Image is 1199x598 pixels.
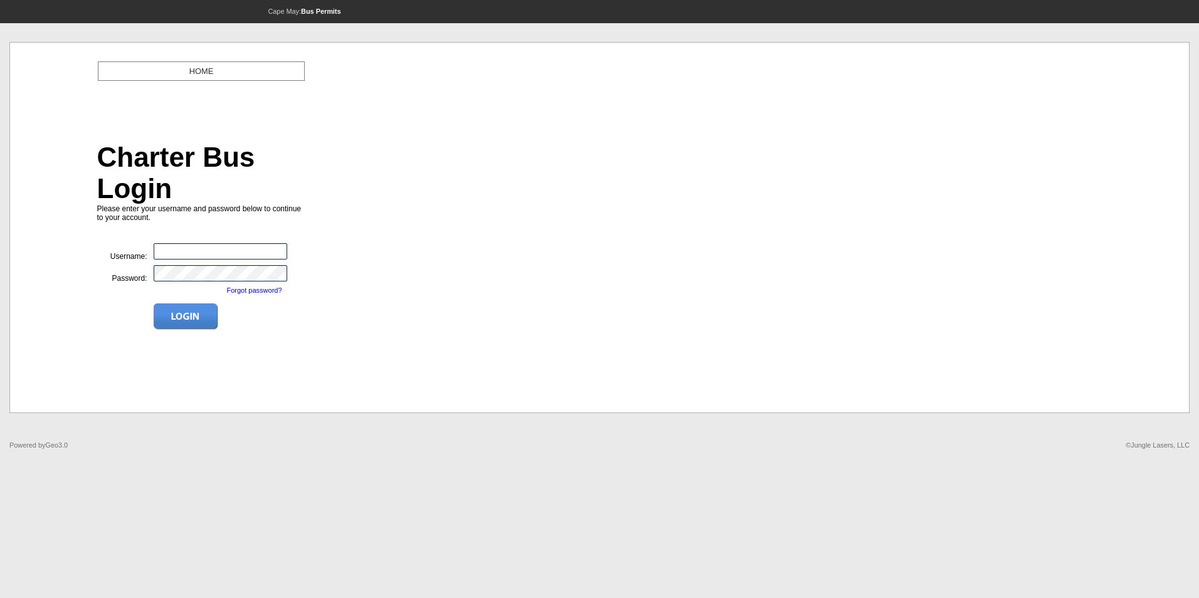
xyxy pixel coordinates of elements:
[154,303,218,330] img: Image
[227,286,282,294] a: Forgot password?
[1126,441,1190,449] p: ©
[301,8,341,15] strong: Bus Permits
[97,265,154,283] div: Password:
[45,441,68,449] a: Geo3.0
[9,8,599,16] p: Cape May:
[97,204,306,320] span: Please enter your username and password below to continue to your account.
[9,441,68,449] p: Powered by
[102,65,301,77] center: HOME
[97,142,306,204] h2: Charter Bus Login
[97,243,154,261] div: Username:
[1131,441,1190,449] a: Jungle Lasers, LLC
